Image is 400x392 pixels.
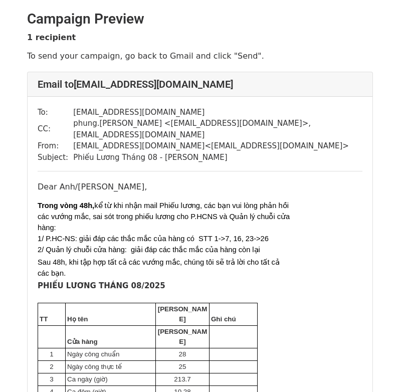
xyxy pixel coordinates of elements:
[66,303,156,326] td: Họ tên
[66,361,156,373] td: Ngày công thực tế
[156,373,210,386] td: 213.7
[52,235,75,243] span: HC-NS
[73,118,362,140] td: phung.[PERSON_NAME] < [EMAIL_ADDRESS][DOMAIN_NAME] >, [EMAIL_ADDRESS][DOMAIN_NAME]
[38,373,66,386] td: 3
[38,78,362,90] h4: Email to [EMAIL_ADDRESS][DOMAIN_NAME]
[210,303,258,326] td: Ghi chú
[156,326,210,348] td: [PERSON_NAME]
[27,11,373,28] h2: Campaign Preview
[38,244,291,255] td: 2/ Quản lý chuỗi cửa hàng: giải đáp các thắc mắc của hàng còn lại
[38,202,290,232] font: kể từ khi nhận mail Phiếu lương, các bạn vui lòng phản hồi các vướng mắc, sai sót trong phiếu lươ...
[38,303,66,326] td: TT
[27,51,373,61] p: To send your campaign, go back to Gmail and click "Send".
[66,348,156,361] td: Ngày công chuẩn
[38,181,362,192] p: Dear Anh/[PERSON_NAME],
[38,348,66,361] td: 1
[66,326,156,348] td: Cửa hàng
[38,281,165,290] b: PHIẾU LƯƠNG THÁNG 08/2025
[156,348,210,361] td: 28
[156,303,210,326] td: [PERSON_NAME]
[73,107,362,118] td: [EMAIL_ADDRESS][DOMAIN_NAME]
[66,373,156,386] td: Ca ngày (giờ)
[38,233,291,244] td: 1/ P. : giải đáp các thắc mắc của hàng có STT 1->7, 16, 23->26
[156,361,210,373] td: 25
[38,202,94,210] font: Trong vòng 48h,
[38,361,66,373] td: 2
[38,107,73,118] td: To:
[38,255,291,280] td: Sau 48h, khi tập hợp tất cả các vướng mắc, chúng tôi sẽ trả lời cho tất cả các bạn.
[38,140,73,152] td: From:
[27,33,76,42] strong: 1 recipient
[73,152,362,163] td: Phiếu Lương Tháng 08 - [PERSON_NAME]
[38,152,73,163] td: Subject:
[73,140,362,152] td: [EMAIL_ADDRESS][DOMAIN_NAME] < [EMAIL_ADDRESS][DOMAIN_NAME] >
[38,118,73,140] td: CC:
